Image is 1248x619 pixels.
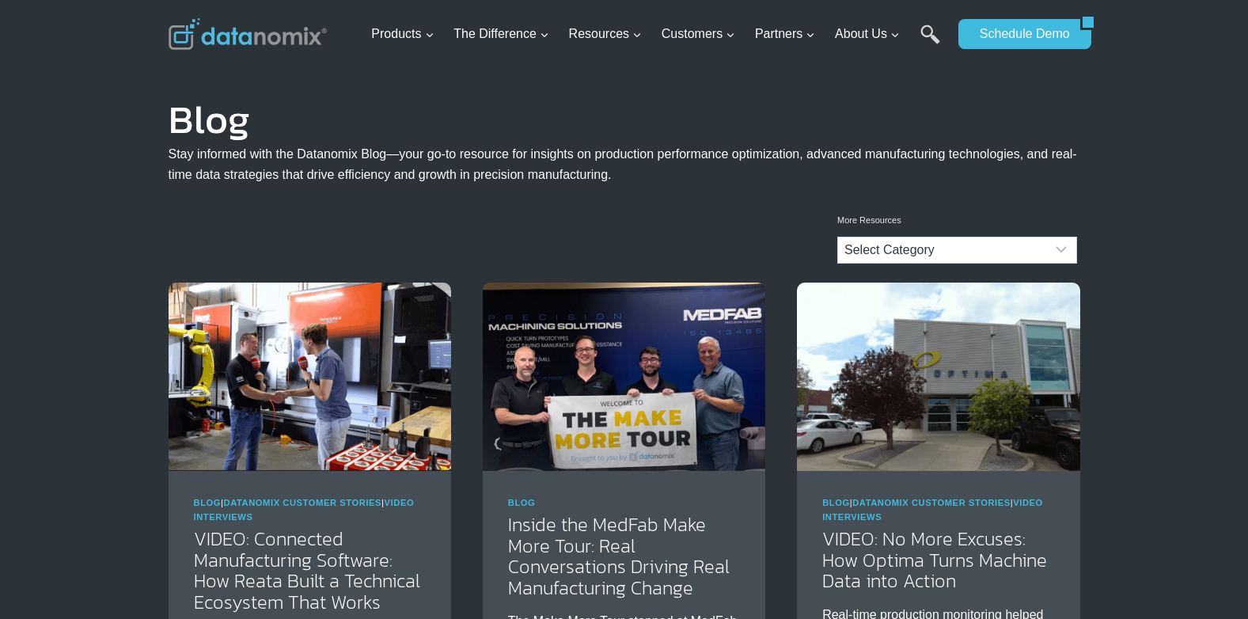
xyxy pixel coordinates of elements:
a: Blog [194,498,222,507]
span: | | [194,498,415,522]
p: More Resources [837,214,1077,228]
nav: Primary Navigation [365,9,950,60]
img: Make More Tour at Medfab - See how AI in Manufacturing is taking the spotlight [483,283,765,471]
img: Datanomix [169,18,327,50]
a: VIDEO: No More Excuses: How Optima Turns Machine Data into Action [822,525,1047,594]
span: Products [371,24,434,44]
img: Discover how Optima Manufacturing uses Datanomix to turn raw machine data into real-time insights... [797,283,1079,471]
a: Blog [822,498,850,507]
p: Stay informed with the Datanomix Blog—your go-to resource for insights on production performance ... [169,144,1080,184]
span: Customers [662,24,735,44]
img: Reata’s Connected Manufacturing Software Ecosystem [169,283,451,471]
a: Search [920,25,940,60]
a: Blog [508,498,536,507]
a: Inside the MedFab Make More Tour: Real Conversations Driving Real Manufacturing Change [508,511,730,601]
span: Partners [755,24,815,44]
a: Video Interviews [194,498,415,522]
h1: Blog [169,108,1080,131]
a: VIDEO: Connected Manufacturing Software: How Reata Built a Technical Ecosystem That Works [194,525,420,615]
span: | | [822,498,1043,522]
span: About Us [835,24,900,44]
span: Resources [569,24,642,44]
a: Datanomix Customer Stories [852,498,1011,507]
a: Datanomix Customer Stories [224,498,382,507]
a: Schedule Demo [958,19,1080,49]
span: The Difference [453,24,549,44]
a: Video Interviews [822,498,1043,522]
